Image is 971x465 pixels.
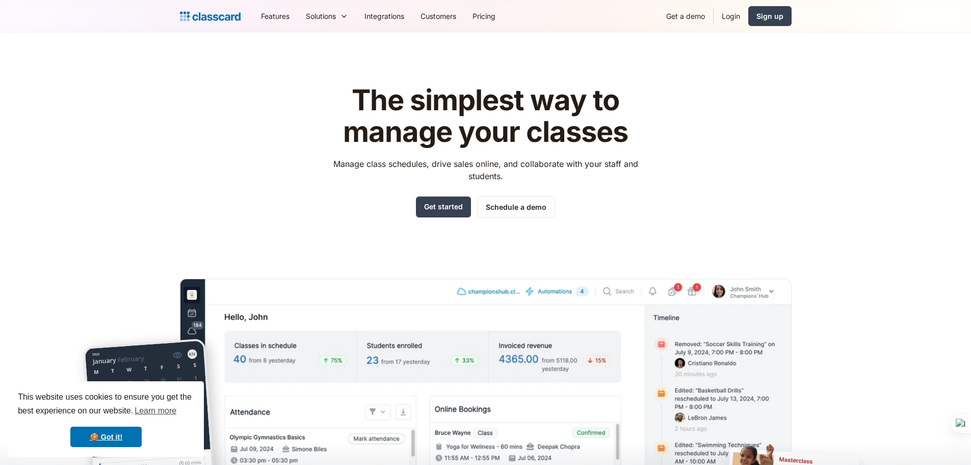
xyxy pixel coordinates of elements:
a: Pricing [464,5,504,28]
a: Get a demo [658,5,713,28]
a: Sign up [748,6,792,26]
a: Login [714,5,748,28]
div: cookieconsent [8,381,204,457]
a: home [180,9,241,23]
a: learn more about cookies [133,403,178,419]
div: Solutions [306,11,336,21]
div: Solutions [298,5,356,28]
a: Get started [416,197,471,217]
h1: The simplest way to manage your classes [324,85,647,148]
a: dismiss cookie message [70,427,142,447]
a: Features [253,5,298,28]
a: Schedule a demo [477,197,555,217]
div: Sign up [756,11,783,21]
span: This website uses cookies to ensure you get the best experience on our website. [18,391,194,419]
a: Customers [412,5,464,28]
a: Integrations [356,5,412,28]
p: Manage class schedules, drive sales online, and collaborate with your staff and students. [324,158,647,182]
